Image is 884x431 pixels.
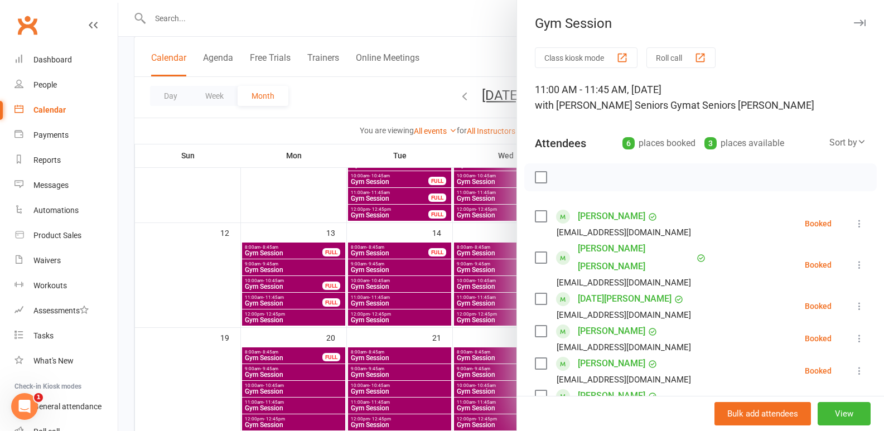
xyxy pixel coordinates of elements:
div: Booked [805,302,832,310]
a: Clubworx [13,11,41,39]
a: Waivers [15,248,118,273]
div: Booked [805,220,832,227]
div: [EMAIL_ADDRESS][DOMAIN_NAME] [557,308,691,322]
div: 6 [622,137,635,149]
span: 1 [34,393,43,402]
div: 3 [704,137,717,149]
div: Dashboard [33,55,72,64]
div: Tasks [33,331,54,340]
a: Tasks [15,323,118,348]
div: Assessments [33,306,89,315]
a: People [15,72,118,98]
button: Bulk add attendees [714,402,811,425]
div: Product Sales [33,231,81,240]
span: at Seniors [PERSON_NAME] [691,99,814,111]
div: 11:00 AM - 11:45 AM, [DATE] [535,82,866,113]
div: Attendees [535,135,586,151]
a: Dashboard [15,47,118,72]
div: What's New [33,356,74,365]
a: General attendance kiosk mode [15,394,118,419]
div: Payments [33,130,69,139]
a: [PERSON_NAME] [578,322,645,340]
div: [EMAIL_ADDRESS][DOMAIN_NAME] [557,275,691,290]
a: Calendar [15,98,118,123]
div: [EMAIL_ADDRESS][DOMAIN_NAME] [557,225,691,240]
div: places available [704,135,784,151]
a: [PERSON_NAME] [578,207,645,225]
div: General attendance [33,402,102,411]
div: [EMAIL_ADDRESS][DOMAIN_NAME] [557,372,691,387]
button: View [818,402,871,425]
a: Reports [15,148,118,173]
div: Booked [805,261,832,269]
div: Gym Session [517,16,884,31]
button: Class kiosk mode [535,47,637,68]
a: Product Sales [15,223,118,248]
a: Automations [15,198,118,223]
div: Reports [33,156,61,164]
div: places booked [622,135,695,151]
div: Sort by [829,135,866,150]
div: Messages [33,181,69,190]
div: Automations [33,206,79,215]
div: Booked [805,367,832,375]
a: [PERSON_NAME] [578,355,645,372]
div: Booked [805,335,832,342]
div: [EMAIL_ADDRESS][DOMAIN_NAME] [557,340,691,355]
a: What's New [15,348,118,374]
a: [DATE][PERSON_NAME] [578,290,672,308]
a: [PERSON_NAME] [578,387,645,405]
a: Messages [15,173,118,198]
a: Assessments [15,298,118,323]
span: with [PERSON_NAME] Seniors Gym [535,99,691,111]
a: Workouts [15,273,118,298]
div: Workouts [33,281,67,290]
a: [PERSON_NAME] [PERSON_NAME] [578,240,694,275]
iframe: Intercom live chat [11,393,38,420]
div: People [33,80,57,89]
a: Payments [15,123,118,148]
div: Waivers [33,256,61,265]
button: Roll call [646,47,716,68]
div: Calendar [33,105,66,114]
